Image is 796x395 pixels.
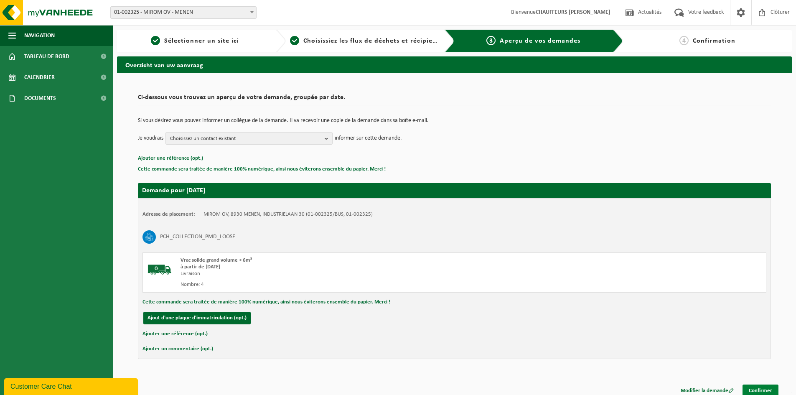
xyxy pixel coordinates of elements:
[303,38,443,44] span: Choisissiez les flux de déchets et récipients
[138,118,771,124] p: Si vous désirez vous pouvez informer un collègue de la demande. Il va recevoir une copie de la de...
[138,164,386,175] button: Cette commande sera traitée de manière 100% numérique, ainsi nous éviterons ensemble du papier. M...
[536,9,610,15] strong: CHAUFFEURS [PERSON_NAME]
[164,38,239,44] span: Sélectionner un site ici
[117,56,792,73] h2: Overzicht van uw aanvraag
[24,88,56,109] span: Documents
[181,264,220,270] strong: à partir de [DATE]
[138,94,771,105] h2: Ci-dessous vous trouvez un aperçu de votre demande, groupée par date.
[110,6,257,19] span: 01-002325 - MIROM OV - MENEN
[165,132,333,145] button: Choisissez un contact existant
[121,36,269,46] a: 1Sélectionner un site ici
[142,329,208,339] button: Ajouter une référence (opt.)
[24,25,55,46] span: Navigation
[142,297,390,308] button: Cette commande sera traitée de manière 100% numérique, ainsi nous éviterons ensemble du papier. M...
[290,36,438,46] a: 2Choisissiez les flux de déchets et récipients
[335,132,402,145] p: informer sur cette demande.
[290,36,299,45] span: 2
[170,133,321,145] span: Choisissez un contact existant
[24,67,55,88] span: Calendrier
[111,7,256,18] span: 01-002325 - MIROM OV - MENEN
[138,132,163,145] p: Je voudrais
[203,211,373,218] td: MIROM OV, 8930 MENEN, INDUSTRIELAAN 30 (01-002325/BUS, 01-002325)
[500,38,580,44] span: Aperçu de vos demandes
[147,257,172,282] img: BL-SO-LV.png
[4,377,140,395] iframe: chat widget
[693,38,735,44] span: Confirmation
[679,36,689,45] span: 4
[24,46,69,67] span: Tableau de bord
[142,344,213,354] button: Ajouter un commentaire (opt.)
[486,36,496,45] span: 3
[151,36,160,45] span: 1
[160,230,235,244] h3: PCH_COLLECTION_PMD_LOOSE
[143,312,251,324] button: Ajout d'une plaque d'immatriculation (opt.)
[181,281,488,288] div: Nombre: 4
[181,257,252,263] span: Vrac solide grand volume > 6m³
[142,187,205,194] strong: Demande pour [DATE]
[181,270,488,277] div: Livraison
[138,153,203,164] button: Ajouter une référence (opt.)
[142,212,195,217] strong: Adresse de placement:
